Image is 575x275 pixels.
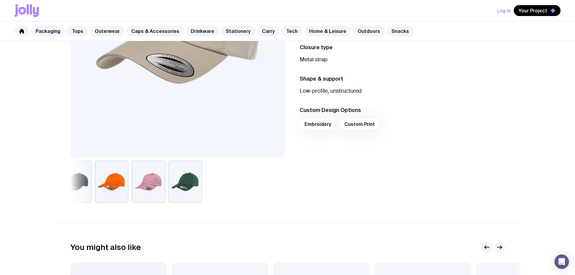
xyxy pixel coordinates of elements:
a: Caps & Accessories [126,26,184,37]
h2: You might also like [70,243,141,252]
a: Outerwear [90,26,125,37]
h3: Closure type [300,44,505,51]
div: Open Intercom Messenger [554,254,569,269]
p: Metal strap [300,56,505,63]
a: Snacks [387,26,414,37]
a: Carry [257,26,280,37]
h3: Shape & support [300,75,505,82]
p: Low-profile, unstructured [300,87,505,94]
button: Your Project [514,5,561,16]
a: Drinkware [186,26,219,37]
a: Tech [281,26,302,37]
a: Outdoors [353,26,385,37]
a: Packaging [31,26,65,37]
span: Your Project [519,8,547,14]
a: Home & Leisure [304,26,351,37]
a: Tops [67,26,88,37]
button: Log In [497,5,511,16]
a: Stationery [221,26,255,37]
h3: Custom Design Options [300,107,505,114]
